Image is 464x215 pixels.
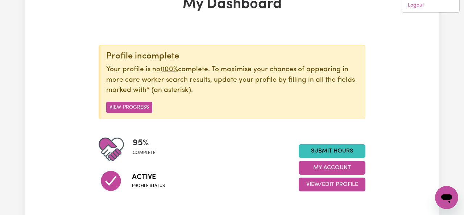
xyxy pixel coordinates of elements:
span: Profile status [132,183,165,189]
div: Profile completeness: 95% [133,137,161,162]
div: Profile incomplete [106,51,359,62]
button: View Progress [106,102,152,113]
iframe: Button to launch messaging window [435,186,458,209]
u: 100% [162,66,178,73]
button: View/Edit Profile [299,178,365,191]
span: 95 % [133,137,156,150]
a: Submit Hours [299,144,365,158]
span: an asterisk [146,87,191,94]
span: complete [133,150,156,156]
button: My Account [299,161,365,175]
span: Active [132,172,165,183]
p: Your profile is not complete. To maximise your chances of appearing in more care worker search re... [106,65,359,96]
